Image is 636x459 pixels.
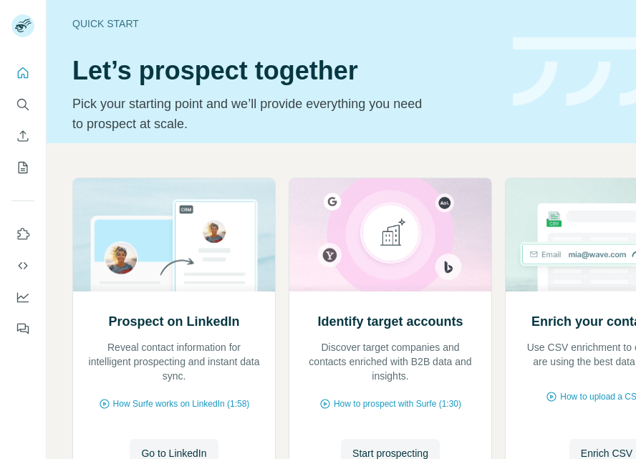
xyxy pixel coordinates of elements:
[108,311,239,332] h2: Prospect on LinkedIn
[11,60,34,86] button: Quick start
[87,340,261,383] p: Reveal contact information for intelligent prospecting and instant data sync.
[289,178,492,291] img: Identify target accounts
[72,178,276,291] img: Prospect on LinkedIn
[72,16,496,31] div: Quick start
[304,340,477,383] p: Discover target companies and contacts enriched with B2B data and insights.
[334,397,461,410] span: How to prospect with Surfe (1:30)
[11,316,34,342] button: Feedback
[11,221,34,247] button: Use Surfe on LinkedIn
[11,92,34,117] button: Search
[113,397,250,410] span: How Surfe works on LinkedIn (1:58)
[317,311,463,332] h2: Identify target accounts
[11,155,34,180] button: My lists
[11,284,34,310] button: Dashboard
[72,94,431,134] p: Pick your starting point and we’ll provide everything you need to prospect at scale.
[72,57,496,85] h1: Let’s prospect together
[11,253,34,279] button: Use Surfe API
[11,123,34,149] button: Enrich CSV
